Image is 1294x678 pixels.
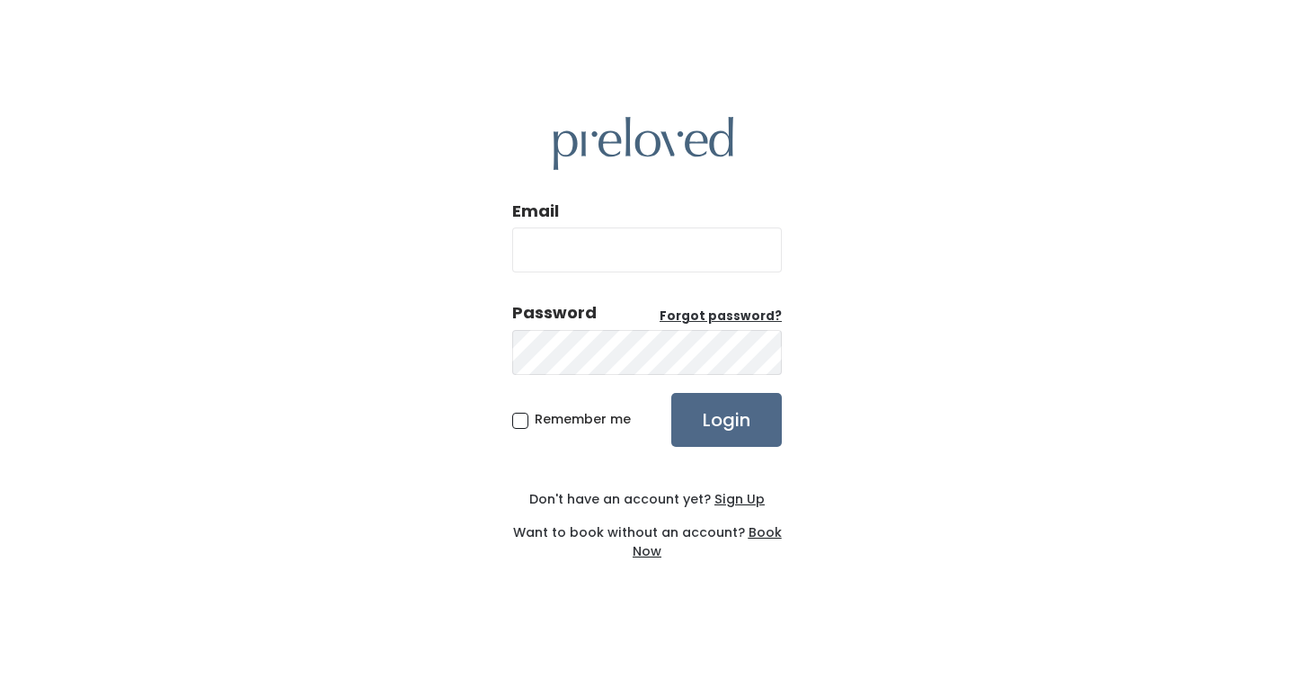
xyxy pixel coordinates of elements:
[660,308,782,326] a: Forgot password?
[535,410,631,428] span: Remember me
[714,490,765,508] u: Sign Up
[512,490,782,509] div: Don't have an account yet?
[671,393,782,447] input: Login
[512,509,782,561] div: Want to book without an account?
[554,117,733,170] img: preloved logo
[660,308,782,325] u: Forgot password?
[512,301,597,325] div: Password
[633,523,782,560] a: Book Now
[512,200,559,223] label: Email
[711,490,765,508] a: Sign Up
